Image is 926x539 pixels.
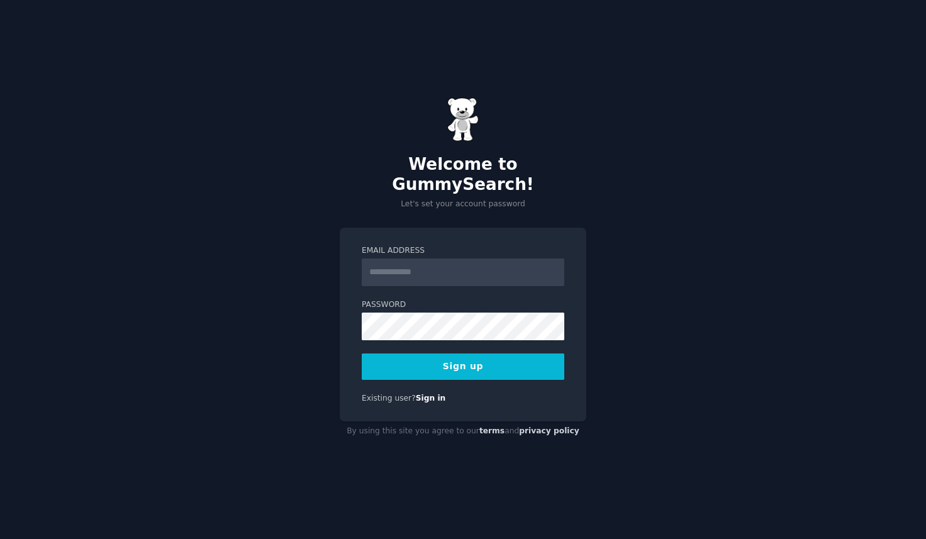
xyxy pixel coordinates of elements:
[340,155,586,194] h2: Welcome to GummySearch!
[362,353,564,380] button: Sign up
[362,299,564,311] label: Password
[362,245,564,257] label: Email Address
[362,394,416,403] span: Existing user?
[340,421,586,442] div: By using this site you agree to our and
[447,97,479,142] img: Gummy Bear
[416,394,446,403] a: Sign in
[519,426,579,435] a: privacy policy
[479,426,505,435] a: terms
[340,199,586,210] p: Let's set your account password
